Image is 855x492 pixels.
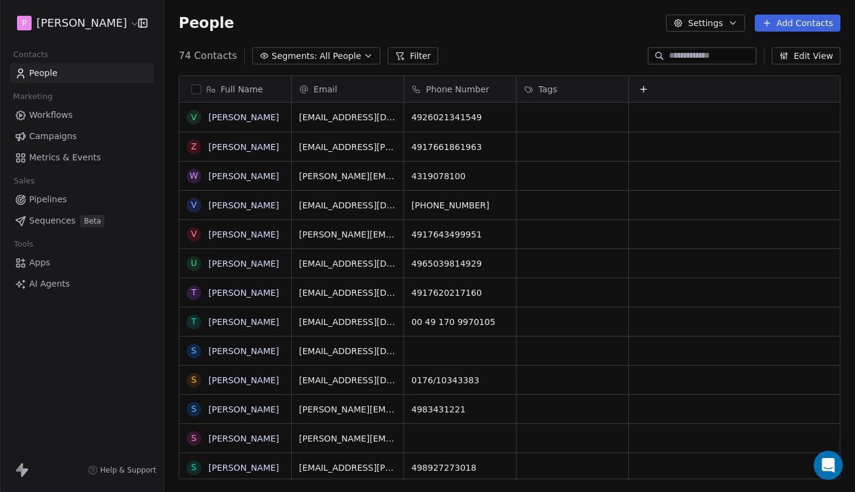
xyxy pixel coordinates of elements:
[9,172,40,190] span: Sales
[191,315,197,328] div: T
[179,49,237,63] span: 74 Contacts
[208,346,279,356] a: [PERSON_NAME]
[191,403,197,415] div: S
[179,14,234,32] span: People
[208,463,279,473] a: [PERSON_NAME]
[814,451,843,480] div: Open Intercom Messenger
[191,140,197,153] div: Z
[755,15,840,32] button: Add Contacts
[411,228,509,241] span: 4917643499951
[191,286,197,299] div: T
[191,228,197,241] div: V
[320,50,361,63] span: All People
[292,103,841,480] div: grid
[29,278,70,290] span: AI Agents
[29,67,58,80] span: People
[388,47,438,64] button: Filter
[299,403,396,415] span: [PERSON_NAME][EMAIL_ADDRESS][DOMAIN_NAME]
[29,214,75,227] span: Sequences
[299,374,396,386] span: [EMAIL_ADDRESS][DOMAIN_NAME]
[411,316,509,328] span: 00 49 170 9970105
[191,461,197,474] div: S
[29,130,77,143] span: Campaigns
[411,111,509,123] span: 4926021341549
[88,465,156,475] a: Help & Support
[411,141,509,153] span: 4917661861963
[208,230,279,239] a: [PERSON_NAME]
[411,287,509,299] span: 4917620217160
[411,170,509,182] span: 4319078100
[29,256,50,269] span: Apps
[221,83,263,95] span: Full Name
[10,274,154,294] a: AI Agents
[191,111,197,124] div: V
[299,345,396,357] span: [EMAIL_ADDRESS][DOMAIN_NAME]
[538,83,557,95] span: Tags
[299,316,396,328] span: [EMAIL_ADDRESS][DOMAIN_NAME]
[299,432,396,445] span: [PERSON_NAME][EMAIL_ADDRESS][DOMAIN_NAME]
[29,193,67,206] span: Pipelines
[9,235,38,253] span: Tools
[299,141,396,153] span: [EMAIL_ADDRESS][PERSON_NAME][DOMAIN_NAME]
[190,169,198,182] div: W
[10,253,154,273] a: Apps
[80,215,105,227] span: Beta
[208,375,279,385] a: [PERSON_NAME]
[10,63,154,83] a: People
[404,76,516,102] div: Phone Number
[10,211,154,231] a: SequencesBeta
[8,87,58,106] span: Marketing
[208,317,279,327] a: [PERSON_NAME]
[191,257,197,270] div: U
[191,199,197,211] div: V
[179,76,291,102] div: Full Name
[292,76,403,102] div: Email
[100,465,156,475] span: Help & Support
[299,199,396,211] span: [EMAIL_ADDRESS][DOMAIN_NAME]
[411,258,509,270] span: 4965039814929
[10,148,154,168] a: Metrics & Events
[411,374,509,386] span: 0176/10343383
[10,190,154,210] a: Pipelines
[29,109,73,121] span: Workflows
[36,15,127,31] span: [PERSON_NAME]
[772,47,840,64] button: Edit View
[299,228,396,241] span: [PERSON_NAME][EMAIL_ADDRESS][DOMAIN_NAME]
[208,112,279,122] a: [PERSON_NAME]
[299,462,396,474] span: [EMAIL_ADDRESS][PERSON_NAME][DOMAIN_NAME]
[666,15,744,32] button: Settings
[191,374,197,386] div: S
[22,17,27,29] span: P
[426,83,489,95] span: Phone Number
[411,462,509,474] span: 498927273018
[191,344,197,357] div: S
[8,46,53,64] span: Contacts
[208,171,279,181] a: [PERSON_NAME]
[411,403,509,415] span: 4983431221
[10,126,154,146] a: Campaigns
[299,287,396,299] span: [EMAIL_ADDRESS][DOMAIN_NAME]
[179,103,292,480] div: grid
[517,76,628,102] div: Tags
[15,13,129,33] button: P[PERSON_NAME]
[208,142,279,152] a: [PERSON_NAME]
[411,199,509,211] span: [PHONE_NUMBER]
[208,200,279,210] a: [PERSON_NAME]
[191,432,197,445] div: S
[10,105,154,125] a: Workflows
[299,258,396,270] span: [EMAIL_ADDRESS][DOMAIN_NAME][PERSON_NAME]
[208,288,279,298] a: [PERSON_NAME]
[299,170,396,182] span: [PERSON_NAME][EMAIL_ADDRESS][DOMAIN_NAME]
[299,111,396,123] span: [EMAIL_ADDRESS][DOMAIN_NAME]
[208,259,279,268] a: [PERSON_NAME]
[208,434,279,443] a: [PERSON_NAME]
[29,151,101,164] span: Metrics & Events
[272,50,317,63] span: Segments:
[208,405,279,414] a: [PERSON_NAME]
[314,83,337,95] span: Email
